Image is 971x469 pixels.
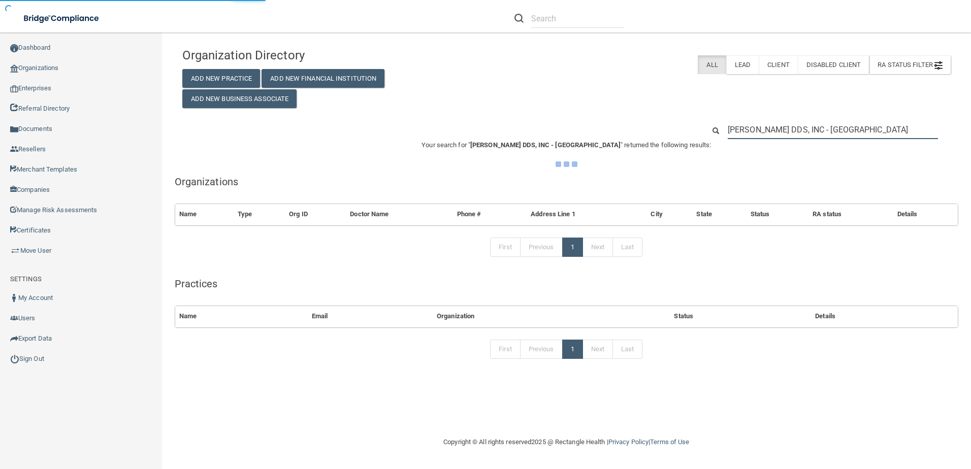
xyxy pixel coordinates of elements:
[612,238,642,257] a: Last
[646,204,692,225] th: City
[10,273,42,285] label: SETTINGS
[433,306,670,327] th: Organization
[182,49,428,62] h4: Organization Directory
[175,306,308,327] th: Name
[520,238,563,257] a: Previous
[798,55,869,74] label: Disabled Client
[10,85,18,92] img: enterprise.0d942306.png
[728,120,938,139] input: Search
[811,306,958,327] th: Details
[562,340,583,359] a: 1
[934,61,943,70] img: icon-filter@2x.21656d0b.png
[893,204,958,225] th: Details
[10,314,18,322] img: icon-users.e205127d.png
[747,204,808,225] th: Status
[175,278,958,289] h5: Practices
[234,204,285,225] th: Type
[692,204,746,225] th: State
[10,246,20,256] img: briefcase.64adab9b.png
[381,426,752,458] div: Copyright © All rights reserved 2025 @ Rectangle Health | |
[346,204,452,225] th: Doctor Name
[612,340,642,359] a: Last
[527,204,646,225] th: Address Line 1
[520,340,563,359] a: Previous
[795,397,959,438] iframe: Drift Widget Chat Controller
[175,139,958,151] p: Your search for " " returned the following results:
[453,204,527,225] th: Phone #
[262,69,384,88] button: Add New Financial Institution
[650,438,689,446] a: Terms of Use
[698,55,726,74] label: All
[10,44,18,52] img: ic_dashboard_dark.d01f4a41.png
[514,14,524,23] img: ic-search.3b580494.png
[10,294,18,302] img: ic_user_dark.df1a06c3.png
[670,306,811,327] th: Status
[182,89,297,108] button: Add New Business Associate
[10,334,18,343] img: icon-export.b9366987.png
[531,9,624,28] input: Search
[556,161,577,167] img: ajax-loader.4d491dd7.gif
[308,306,433,327] th: Email
[726,55,759,74] label: Lead
[175,176,958,187] h5: Organizations
[10,64,18,73] img: organization-icon.f8decf85.png
[10,354,19,363] img: ic_power_dark.7ecde6b1.png
[562,238,583,257] a: 1
[10,145,18,153] img: ic_reseller.de258add.png
[175,204,234,225] th: Name
[10,125,18,133] img: icon-documents.8dae5593.png
[582,340,613,359] a: Next
[878,61,943,69] span: RA Status Filter
[608,438,649,446] a: Privacy Policy
[582,238,613,257] a: Next
[759,55,798,74] label: Client
[15,8,109,29] img: bridge_compliance_login_screen.278c3ca4.svg
[490,340,521,359] a: First
[808,204,893,225] th: RA status
[490,238,521,257] a: First
[285,204,346,225] th: Org ID
[182,69,261,88] button: Add New Practice
[470,141,621,149] span: [PERSON_NAME] DDS, INC - [GEOGRAPHIC_DATA]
